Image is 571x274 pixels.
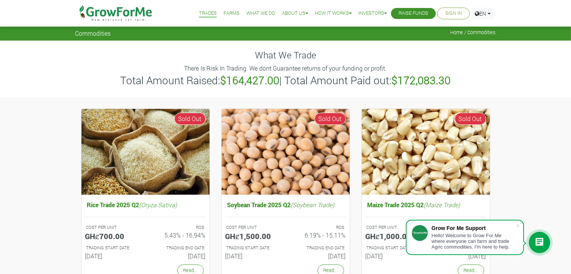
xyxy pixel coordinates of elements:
[151,231,206,239] h6: 5.43% - 16.94%
[315,9,352,17] a: How it Works
[291,201,335,209] i: (Soybean Trade)
[362,109,490,195] img: growforme image
[293,245,345,251] p: Estimated Trading End Date
[75,50,496,61] h4: What We Trade
[85,252,140,260] h6: [DATE]
[174,113,206,125] span: Sold Out
[85,199,206,263] a: Rice Trade 2025 Q2(Oryza Sativa) COST PER UNIT GHȼ700.00 ROS 5.43% - 16.94% TRADING START DATE [D...
[139,201,177,209] i: (Oryza Sativa)
[85,231,140,241] h5: GHȼ700.00
[225,199,346,210] h5: Soybean Trade 2025 Q2
[445,9,462,17] a: Sign In
[227,245,279,251] p: Estimated Trading Start Date
[152,245,205,251] p: Estimated Trading End Date
[75,30,111,37] span: Commodities
[367,245,419,251] p: Estimated Trading Start Date
[366,199,486,263] a: Maize Trade 2025 Q2(Maize Trade) COST PER UNIT GHȼ1,000.00 ROS 5.43% - 12.86% TRADING START DATE ...
[455,113,486,125] span: Sold Out
[222,109,350,195] img: growforme image
[227,224,279,231] p: COST PER UNIT
[392,73,451,87] b: $172,083.30
[291,252,346,260] h6: [DATE]
[424,201,460,209] i: (Maize Trade)
[225,252,280,260] h6: [DATE]
[471,8,494,19] a: EN
[225,231,280,241] h5: GHȼ1,500.00
[358,9,387,17] a: Investors
[366,252,420,260] h6: [DATE]
[432,233,516,250] div: Hello! Welcome to Grow For Me where everyone can farm and trade Agric commodities. I'm here to help.
[291,231,346,239] h6: 6.19% - 15.11%
[432,225,516,231] div: Grow For Me Support
[246,9,275,17] a: What We Do
[366,199,486,210] h5: Maize Trade 2025 Q2
[293,224,345,231] p: ROS
[151,252,206,260] h6: [DATE]
[366,231,420,241] h5: GHȼ1,000.00
[399,9,428,17] a: Raise Funds
[225,199,346,263] a: Soybean Trade 2025 Q2(Soybean Trade) COST PER UNIT GHȼ1,500.00 ROS 6.19% - 15.11% TRADING START D...
[81,109,210,195] img: growforme image
[199,9,217,17] a: Trades
[77,74,495,87] h3: Total Amount Raised: | Total Amount Paid out:
[367,224,419,231] p: COST PER UNIT
[224,9,239,17] a: Farms
[451,30,496,35] span: Home / Commodities
[282,9,308,17] a: About Us
[86,224,139,231] p: COST PER UNIT
[85,199,206,210] h5: Rice Trade 2025 Q2
[432,252,486,260] h6: [DATE]
[314,113,346,125] span: Sold Out
[152,224,205,231] p: ROS
[77,64,495,73] p: There Is Risk In Trading. We dont Guarantee returns of your funding or profit.
[221,73,280,87] b: $164,427.00
[86,245,139,251] p: Estimated Trading Start Date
